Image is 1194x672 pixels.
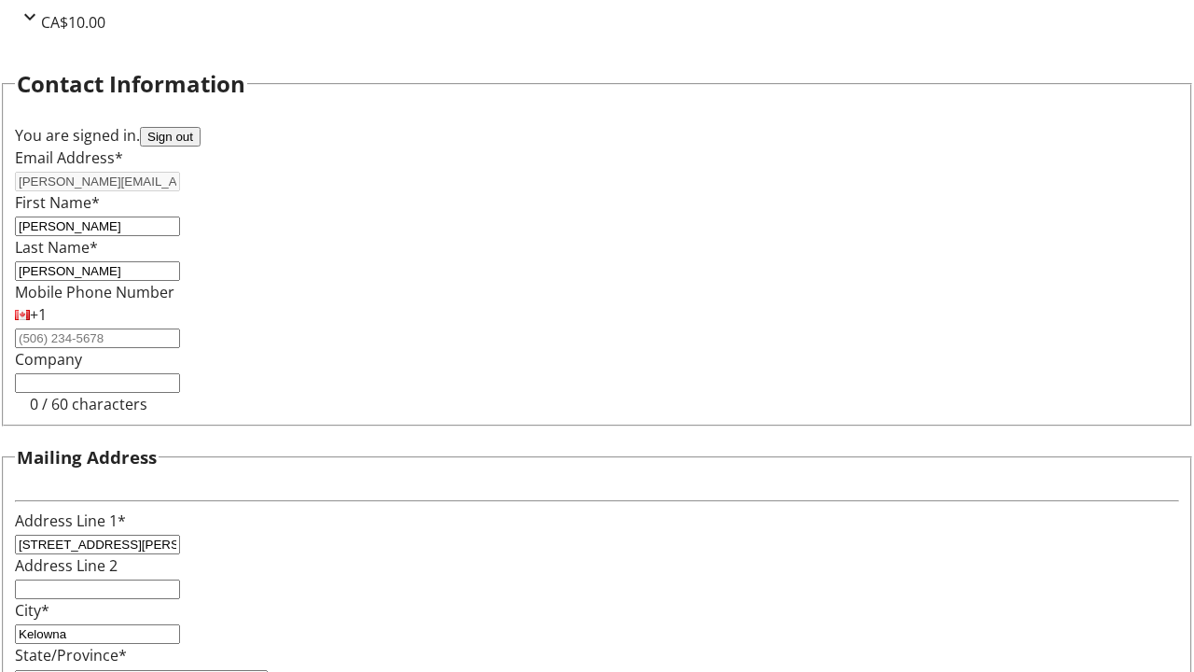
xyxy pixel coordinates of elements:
[15,147,123,168] label: Email Address*
[140,127,201,147] button: Sign out
[15,535,180,554] input: Address
[17,444,157,470] h3: Mailing Address
[15,124,1179,147] div: You are signed in.
[15,237,98,258] label: Last Name*
[15,282,174,302] label: Mobile Phone Number
[15,645,127,665] label: State/Province*
[15,555,118,576] label: Address Line 2
[15,192,100,213] label: First Name*
[15,600,49,621] label: City*
[15,511,126,531] label: Address Line 1*
[15,624,180,644] input: City
[41,12,105,33] span: CA$10.00
[30,394,147,414] tr-character-limit: 0 / 60 characters
[15,349,82,370] label: Company
[17,67,245,101] h2: Contact Information
[15,329,180,348] input: (506) 234-5678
